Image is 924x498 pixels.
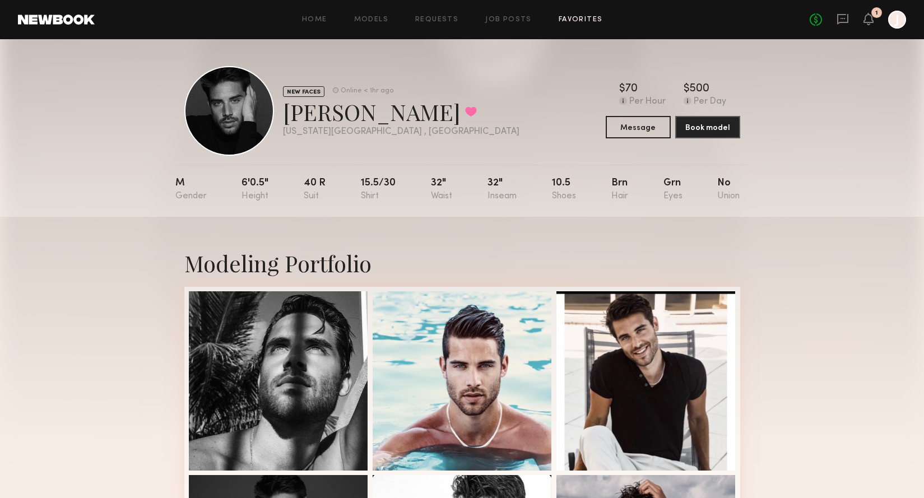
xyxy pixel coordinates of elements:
button: Book model [675,116,740,138]
div: $ [619,83,625,95]
div: [PERSON_NAME] [283,97,519,127]
a: Requests [415,16,458,24]
a: Home [302,16,327,24]
div: 10.5 [552,178,576,201]
div: Brn [611,178,628,201]
a: Models [354,16,388,24]
div: Per Hour [629,97,666,107]
div: 32" [487,178,517,201]
div: [US_STATE][GEOGRAPHIC_DATA] , [GEOGRAPHIC_DATA] [283,127,519,137]
div: No [717,178,740,201]
button: Message [606,116,671,138]
div: Modeling Portfolio [184,248,740,278]
div: 32" [431,178,452,201]
a: Job Posts [485,16,532,24]
div: Grn [663,178,682,201]
div: M [175,178,207,201]
a: J [888,11,906,29]
div: Online < 1hr ago [341,87,393,95]
div: NEW FACES [283,86,324,97]
div: 70 [625,83,638,95]
div: 15.5/30 [361,178,396,201]
div: $ [684,83,690,95]
div: 6'0.5" [242,178,268,201]
a: Favorites [559,16,603,24]
div: 500 [690,83,709,95]
div: Per Day [694,97,726,107]
div: 40 r [304,178,326,201]
div: 1 [875,10,878,16]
